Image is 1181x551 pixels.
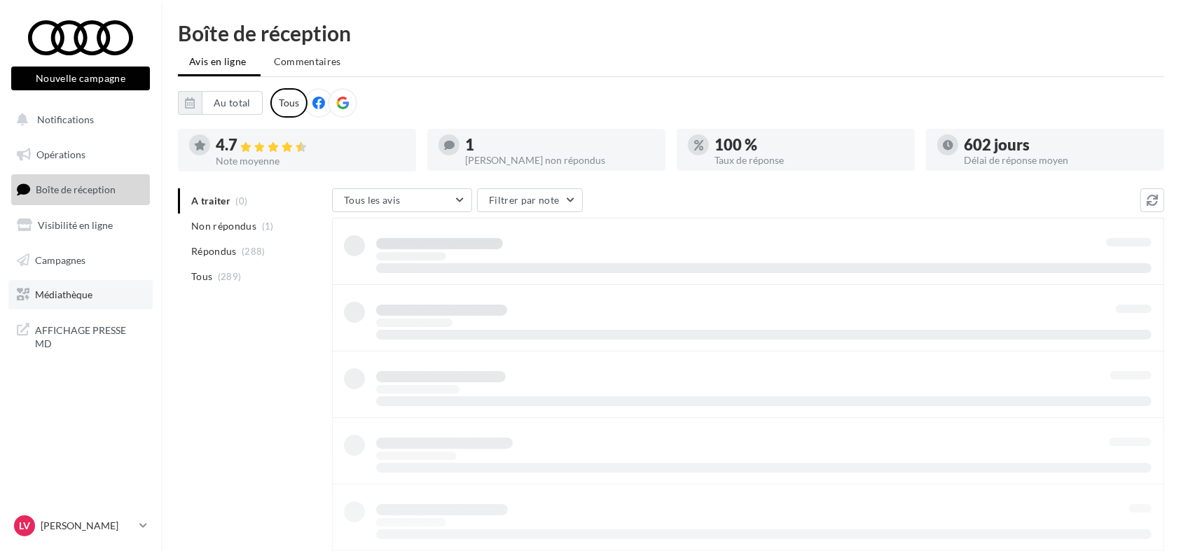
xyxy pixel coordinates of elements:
div: Taux de réponse [714,155,904,165]
div: 100 % [714,137,904,153]
div: Note moyenne [216,156,405,166]
button: Au total [178,91,263,115]
span: Médiathèque [35,288,92,300]
div: [PERSON_NAME] non répondus [465,155,654,165]
span: Répondus [191,244,237,258]
div: 4.7 [216,137,405,153]
a: AFFICHAGE PRESSE MD [8,315,153,356]
div: 602 jours [964,137,1153,153]
a: Opérations [8,140,153,169]
button: Au total [202,91,263,115]
span: Boîte de réception [36,183,116,195]
p: [PERSON_NAME] [41,519,134,533]
span: Tous [191,270,212,284]
span: AFFICHAGE PRESSE MD [35,321,144,351]
span: Commentaires [274,55,341,67]
div: Tous [270,88,308,118]
div: Boîte de réception [178,22,1164,43]
div: Délai de réponse moyen [964,155,1153,165]
span: Non répondus [191,219,256,233]
span: (288) [242,246,265,257]
a: LV [PERSON_NAME] [11,512,150,539]
a: Visibilité en ligne [8,211,153,240]
button: Notifications [8,105,147,134]
span: Visibilité en ligne [38,219,113,231]
span: (289) [218,271,242,282]
span: Notifications [37,113,94,125]
button: Nouvelle campagne [11,67,150,90]
div: 1 [465,137,654,153]
span: Campagnes [35,253,85,265]
a: Boîte de réception [8,174,153,204]
a: Campagnes [8,246,153,275]
span: Opérations [36,148,85,160]
span: (1) [262,221,274,232]
span: LV [19,519,30,533]
a: Médiathèque [8,280,153,309]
